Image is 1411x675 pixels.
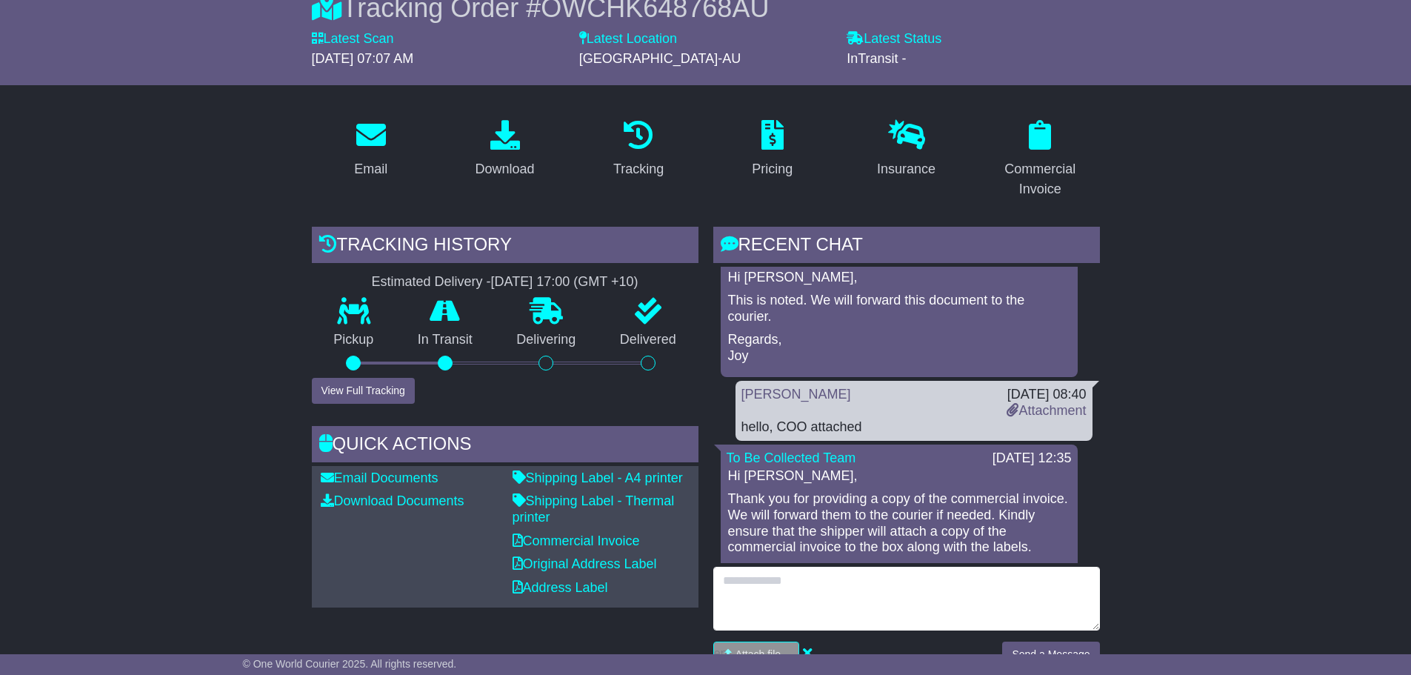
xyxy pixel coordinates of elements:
a: Commercial Invoice [513,533,640,548]
div: Email [354,159,387,179]
div: [DATE] 12:35 [993,450,1072,467]
a: Download [465,115,544,184]
p: This is noted. We will forward this document to the courier. [728,293,1070,325]
label: Latest Scan [312,31,394,47]
div: [DATE] 17:00 (GMT +10) [491,274,638,290]
div: Commercial Invoice [990,159,1090,199]
div: [DATE] 08:40 [1007,387,1086,403]
div: Insurance [877,159,935,179]
a: Address Label [513,580,608,595]
div: Download [475,159,534,179]
p: Hi [PERSON_NAME], [728,468,1070,485]
p: In Transit [396,332,495,348]
span: [GEOGRAPHIC_DATA]-AU [579,51,741,66]
button: Send a Message [1002,642,1099,668]
span: © One World Courier 2025. All rights reserved. [243,658,457,670]
a: To Be Collected Team [727,450,856,465]
p: Hi [PERSON_NAME], [728,270,1070,286]
a: Commercial Invoice [981,115,1100,205]
a: Shipping Label - A4 printer [513,470,683,485]
a: Email Documents [321,470,438,485]
div: RECENT CHAT [713,227,1100,267]
button: View Full Tracking [312,378,415,404]
p: Thank you for providing a copy of the commercial invoice. We will forward them to the courier if ... [728,491,1070,555]
div: hello, COO attached [741,419,1087,436]
p: Delivering [495,332,598,348]
div: Pricing [752,159,793,179]
div: Estimated Delivery - [312,274,698,290]
label: Latest Status [847,31,941,47]
a: Insurance [867,115,945,184]
a: To Be Collected Team [727,252,856,267]
a: Attachment [1007,403,1086,418]
div: Tracking [613,159,664,179]
a: Pricing [742,115,802,184]
a: [PERSON_NAME] [741,387,851,402]
div: Quick Actions [312,426,698,466]
a: Tracking [604,115,673,184]
p: Delivered [598,332,698,348]
a: Email [344,115,397,184]
p: Regards, Joy [728,332,1070,364]
span: InTransit - [847,51,906,66]
a: Original Address Label [513,556,657,571]
p: Regards, [728,563,1070,579]
div: Tracking history [312,227,698,267]
a: Download Documents [321,493,464,508]
p: Pickup [312,332,396,348]
span: [DATE] 07:07 AM [312,51,414,66]
label: Latest Location [579,31,677,47]
a: Shipping Label - Thermal printer [513,493,675,525]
